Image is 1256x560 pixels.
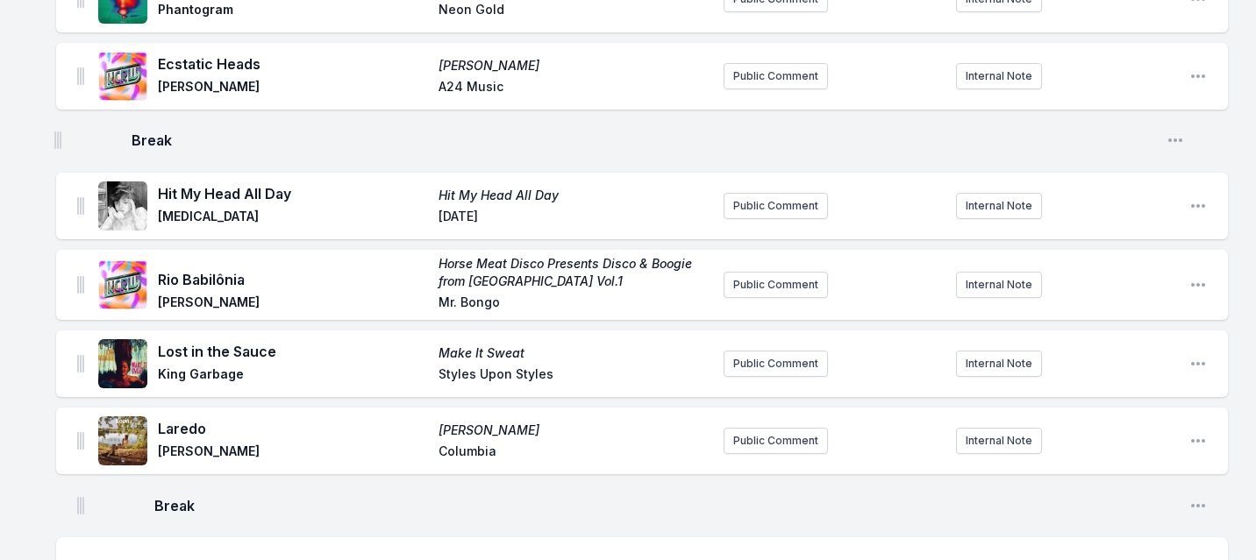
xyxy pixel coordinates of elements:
button: Internal Note [956,272,1042,298]
button: Public Comment [724,63,828,89]
span: Laredo [158,418,428,439]
span: Hit My Head All Day [158,183,428,204]
span: Styles Upon Styles [439,365,709,386]
span: Ecstatic Heads [158,53,428,74]
button: Internal Note [956,193,1042,219]
img: Horse Meat Disco Presents Disco & Boogie from Brazil Vol.1 [98,260,147,309]
button: Internal Note [956,63,1042,89]
span: [PERSON_NAME] [439,57,709,74]
span: [DATE] [439,208,709,229]
span: Neon Gold [439,1,709,22]
span: Columbia [439,443,709,464]
button: Open playlist item options [1189,497,1207,514]
img: Hit My Head All Day [98,181,147,230]
button: Internal Note [956,428,1042,454]
span: Phantogram [158,1,428,22]
span: Horse Meat Disco Presents Disco & Boogie from [GEOGRAPHIC_DATA] Vol.1 [439,255,709,290]
button: Open playlist item options [1189,197,1207,215]
span: [MEDICAL_DATA] [158,208,428,229]
button: Open playlist item options [1189,67,1207,85]
button: Public Comment [724,428,828,454]
span: Mr. Bongo [439,294,709,315]
img: Mark William Lewis [98,52,147,101]
span: Lost in the Sauce [158,341,428,362]
button: Public Comment [724,351,828,377]
span: [PERSON_NAME] [158,78,428,99]
span: [PERSON_NAME] [439,422,709,439]
span: A24 Music [439,78,709,99]
button: Open playlist item options [1189,276,1207,294]
span: Make It Sweat [439,344,709,362]
span: Rio Babilônia [158,269,428,290]
span: King Garbage [158,365,428,386]
span: Hit My Head All Day [439,187,709,204]
span: Break [154,495,1175,516]
button: Open playlist item options [1189,355,1207,372]
button: Public Comment [724,193,828,219]
img: LEON [98,416,147,465]
img: Make It Sweat [98,339,147,388]
button: Public Comment [724,272,828,298]
span: [PERSON_NAME] [158,443,428,464]
span: [PERSON_NAME] [158,294,428,315]
button: Internal Note [956,351,1042,377]
button: Open playlist item options [1189,432,1207,450]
